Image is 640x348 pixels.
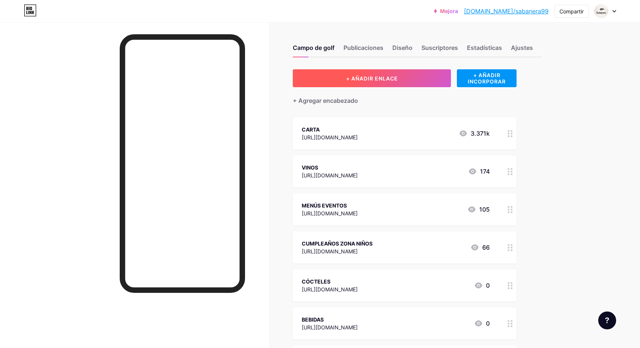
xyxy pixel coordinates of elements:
font: 0 [486,282,490,289]
font: Publicaciones [343,44,383,51]
font: [URL][DOMAIN_NAME] [302,286,358,292]
font: 105 [479,206,490,213]
font: Estadísticas [467,44,502,51]
font: [URL][DOMAIN_NAME] [302,210,358,216]
font: 3.371k [471,130,490,137]
font: Mejora [440,8,458,14]
font: + AÑADIR ENLACE [346,75,398,82]
font: + AÑADIR INCORPORAR [468,72,506,85]
font: [URL][DOMAIN_NAME] [302,324,358,330]
font: Campo de golf [293,44,335,51]
font: [URL][DOMAIN_NAME] [302,172,358,178]
font: 174 [480,168,490,175]
font: Diseño [392,44,412,51]
font: Ajustes [511,44,533,51]
font: CARTA [302,126,320,133]
font: [URL][DOMAIN_NAME] [302,248,358,254]
font: 66 [482,244,490,251]
font: 0 [486,320,490,327]
font: MENÚS EVENTOS [302,202,347,209]
a: [DOMAIN_NAME]/sabanera99 [464,7,549,16]
font: CÓCTELES [302,278,330,285]
font: [URL][DOMAIN_NAME] [302,134,358,140]
img: sabanera99 [594,4,608,18]
font: + Agregar encabezado [293,97,358,104]
font: BEBIDAS [302,316,324,323]
font: Compartir [559,8,584,15]
font: [DOMAIN_NAME]/sabanera99 [464,7,549,15]
font: VINOS [302,164,318,171]
font: Suscriptores [421,44,458,51]
font: CUMPLEAÑOS ZONA NIÑOS [302,240,373,247]
button: + AÑADIR ENLACE [293,69,451,87]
